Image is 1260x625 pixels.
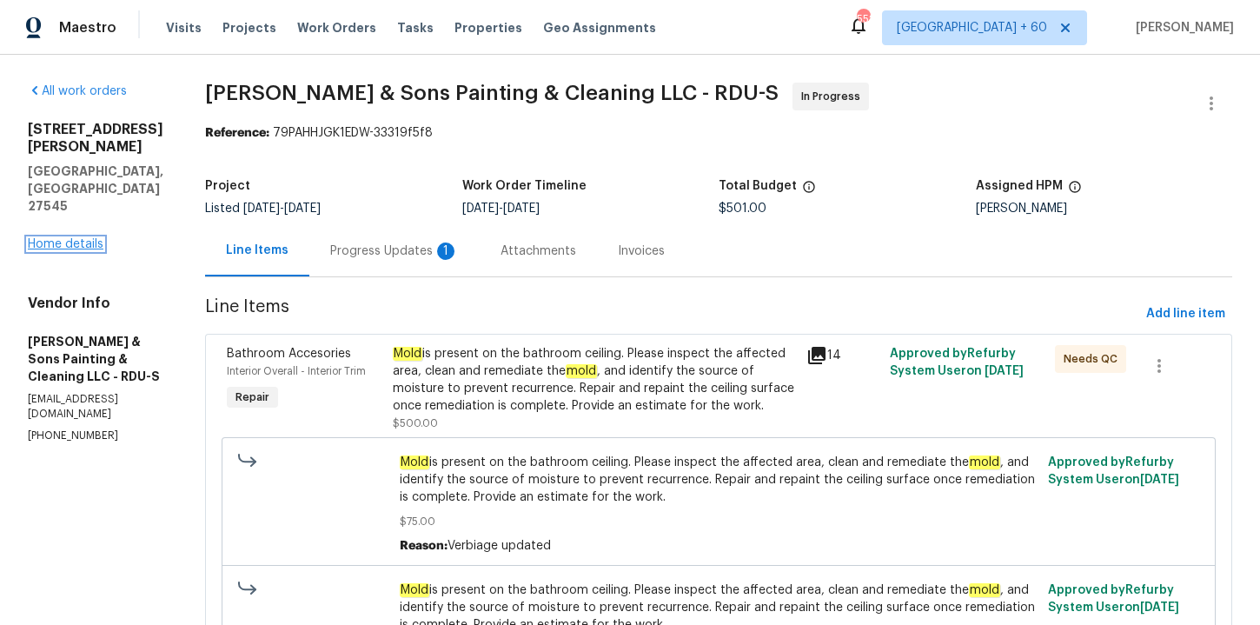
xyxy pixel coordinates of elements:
span: Reason: [400,540,448,552]
span: [PERSON_NAME] & Sons Painting & Cleaning LLC - RDU-S [205,83,779,103]
span: Bathroom Accesories [227,348,351,360]
span: Approved by Refurby System User on [1048,584,1179,614]
h5: Project [205,180,250,192]
span: Projects [222,19,276,37]
span: Add line item [1146,303,1225,325]
span: Repair [229,389,276,406]
span: - [462,203,540,215]
p: [EMAIL_ADDRESS][DOMAIN_NAME] [28,392,163,422]
h5: [PERSON_NAME] & Sons Painting & Cleaning LLC - RDU-S [28,333,163,385]
b: Reference: [205,127,269,139]
p: [PHONE_NUMBER] [28,429,163,443]
h4: Vendor Info [28,295,163,312]
em: mold [969,455,1000,469]
span: $501.00 [719,203,766,215]
span: Tasks [397,22,434,34]
span: Needs QC [1064,350,1124,368]
div: 79PAHHJGK1EDW-33319f5f8 [205,124,1232,142]
span: [GEOGRAPHIC_DATA] + 60 [897,19,1047,37]
a: Home details [28,238,103,250]
em: Mold [400,455,429,469]
span: Visits [166,19,202,37]
span: [DATE] [985,365,1024,377]
h5: Work Order Timeline [462,180,587,192]
span: [DATE] [462,203,499,215]
em: mold [969,583,1000,597]
em: mold [566,364,597,378]
span: is present on the bathroom ceiling. Please inspect the affected area, clean and remediate the , a... [400,454,1037,506]
span: Maestro [59,19,116,37]
span: [DATE] [243,203,280,215]
em: Mold [400,583,429,597]
span: Listed [205,203,321,215]
div: 552 [857,10,869,28]
div: Line Items [226,242,288,259]
span: [DATE] [503,203,540,215]
span: Approved by Refurby System User on [890,348,1024,377]
span: Verbiage updated [448,540,551,552]
span: [DATE] [284,203,321,215]
h2: [STREET_ADDRESS][PERSON_NAME] [28,121,163,156]
span: Work Orders [297,19,376,37]
span: The hpm assigned to this work order. [1068,180,1082,203]
h5: Assigned HPM [976,180,1063,192]
span: Line Items [205,298,1139,330]
span: [PERSON_NAME] [1129,19,1234,37]
span: In Progress [801,88,867,105]
span: [DATE] [1140,474,1179,486]
h5: Total Budget [719,180,797,192]
span: Approved by Refurby System User on [1048,456,1179,486]
div: 14 [806,345,879,366]
div: [PERSON_NAME] [976,203,1233,215]
span: $500.00 [393,418,438,429]
span: [DATE] [1140,602,1179,614]
div: is present on the bathroom ceiling. Please inspect the affected area, clean and remediate the , a... [393,345,797,415]
em: Mold [393,347,422,361]
span: - [243,203,321,215]
div: Progress Updates [330,243,459,260]
span: Properties [454,19,522,37]
span: Geo Assignments [543,19,656,37]
span: Interior Overall - Interior Trim [227,366,366,376]
h5: [GEOGRAPHIC_DATA], [GEOGRAPHIC_DATA] 27545 [28,163,163,215]
a: All work orders [28,85,127,97]
div: 1 [437,243,454,260]
div: Attachments [501,243,576,260]
button: Add line item [1139,298,1232,330]
span: The total cost of line items that have been proposed by Opendoor. This sum includes line items th... [802,180,816,203]
span: $75.00 [400,513,1037,530]
div: Invoices [618,243,665,260]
